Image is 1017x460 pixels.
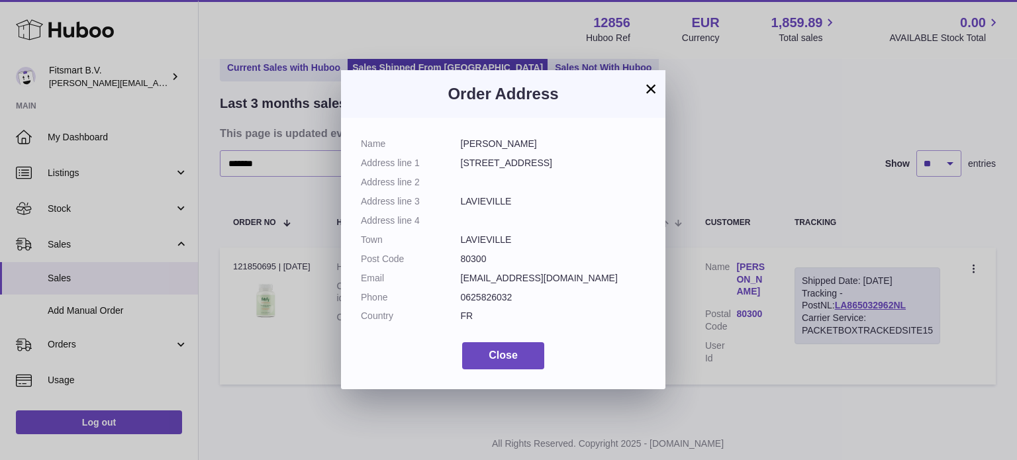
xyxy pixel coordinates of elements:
[461,272,646,285] dd: [EMAIL_ADDRESS][DOMAIN_NAME]
[461,310,646,322] dd: FR
[361,138,461,150] dt: Name
[361,214,461,227] dt: Address line 4
[361,272,461,285] dt: Email
[461,138,646,150] dd: [PERSON_NAME]
[361,310,461,322] dt: Country
[461,253,646,265] dd: 80300
[461,291,646,304] dd: 0625826032
[361,83,646,105] h3: Order Address
[361,195,461,208] dt: Address line 3
[361,234,461,246] dt: Town
[643,81,659,97] button: ×
[462,342,544,369] button: Close
[361,253,461,265] dt: Post Code
[361,157,461,169] dt: Address line 1
[361,176,461,189] dt: Address line 2
[489,349,518,361] span: Close
[461,157,646,169] dd: [STREET_ADDRESS]
[461,234,646,246] dd: LAVIEVILLE
[361,291,461,304] dt: Phone
[461,195,646,208] dd: LAVIEVILLE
